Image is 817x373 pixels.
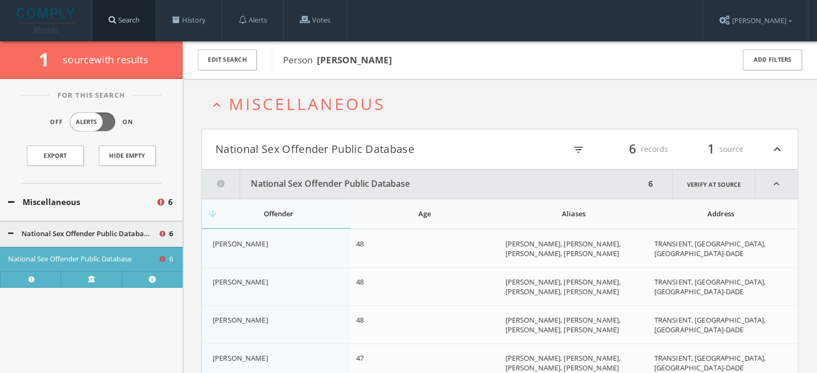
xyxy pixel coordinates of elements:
[505,277,621,296] span: [PERSON_NAME], [PERSON_NAME], [PERSON_NAME], [PERSON_NAME]
[654,315,766,334] span: TRANSIENT, [GEOGRAPHIC_DATA], [GEOGRAPHIC_DATA]-DADE
[209,95,798,113] button: expand_lessMiscellaneous
[169,229,173,239] span: 6
[99,145,156,166] button: Hide Empty
[755,170,798,199] i: expand_less
[213,277,268,287] span: [PERSON_NAME]
[743,49,802,70] button: Add Filters
[356,353,364,363] span: 47
[505,239,621,258] span: [PERSON_NAME], [PERSON_NAME], [PERSON_NAME], [PERSON_NAME]
[168,196,173,208] span: 6
[356,277,364,287] span: 48
[356,315,364,325] span: 48
[198,49,257,70] button: Edit Search
[229,93,385,115] span: Miscellaneous
[63,53,148,66] span: source with results
[17,8,77,33] img: illumis
[213,353,268,363] span: [PERSON_NAME]
[573,144,584,156] i: filter_list
[604,140,668,158] div: records
[356,239,364,248] span: 48
[770,140,784,158] i: expand_less
[505,209,642,218] div: Aliases
[8,229,158,239] button: National Sex Offender Public Database
[654,353,766,372] span: TRANSIENT, [GEOGRAPHIC_DATA], [GEOGRAPHIC_DATA]-DADE
[654,277,766,296] span: TRANSIENT, [GEOGRAPHIC_DATA], [GEOGRAPHIC_DATA]-DADE
[209,98,224,112] i: expand_less
[202,170,645,199] button: National Sex Offender Public Database
[169,254,173,265] span: 6
[8,196,156,208] button: Miscellaneous
[654,239,766,258] span: TRANSIENT, [GEOGRAPHIC_DATA], [GEOGRAPHIC_DATA]-DADE
[207,208,218,219] i: arrow_downward
[283,54,392,66] span: Person
[213,315,268,325] span: [PERSON_NAME]
[213,239,268,248] span: [PERSON_NAME]
[49,90,133,101] span: For This Search
[356,209,493,218] div: Age
[703,140,719,158] span: 1
[39,47,59,72] span: 1
[317,54,392,66] b: [PERSON_NAME]
[673,170,755,199] a: Verify at source
[27,145,84,166] a: Export
[50,118,63,127] span: Off
[505,315,621,334] span: [PERSON_NAME], [PERSON_NAME], [PERSON_NAME], [PERSON_NAME]
[61,271,121,287] a: Verify at source
[122,118,133,127] span: On
[654,209,787,218] div: Address
[624,140,641,158] span: 6
[215,140,500,158] button: National Sex Offender Public Database
[213,209,344,218] div: Offender
[505,353,621,372] span: [PERSON_NAME], [PERSON_NAME], [PERSON_NAME], [PERSON_NAME]
[679,140,743,158] div: source
[645,170,656,199] div: 6
[8,254,158,265] button: National Sex Offender Public Database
